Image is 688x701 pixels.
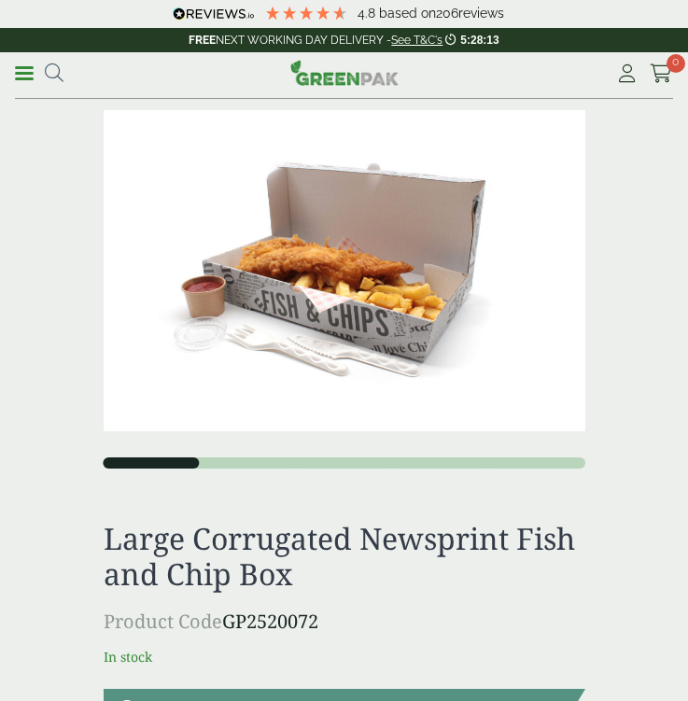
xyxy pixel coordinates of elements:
h1: Large Corrugated Newsprint Fish and Chip Box [104,521,585,593]
img: REVIEWS.io [173,7,254,21]
div: 4.79 Stars [264,5,348,21]
button: 1 of 5 [104,457,200,469]
p: GP2520072 [104,608,585,636]
a: See T&C's [391,34,442,47]
button: 2 of 5 [200,457,296,469]
button: 3 of 5 [296,457,392,469]
i: My Account [615,64,639,83]
span: 206 [436,6,458,21]
span: Product Code [104,609,222,634]
p: In stock [104,647,585,666]
button: 5 of 5 [488,457,584,469]
span: 0 [667,54,685,73]
span: 4.8 [358,6,379,21]
i: Cart [650,64,673,83]
span: reviews [458,6,504,21]
img: GreenPak Supplies [290,60,399,86]
button: 4 of 5 [392,457,488,469]
img: Large Corrugated Newsprint Fish & Chips Box With Food Variant 1 [104,110,585,431]
span: 5:28:13 [460,34,498,47]
strong: FREE [189,34,216,47]
span: Based on [379,6,436,21]
a: 0 [650,60,673,88]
